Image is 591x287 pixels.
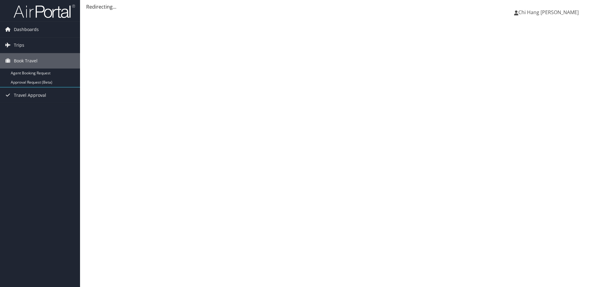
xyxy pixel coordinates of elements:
span: Book Travel [14,53,38,69]
span: Travel Approval [14,88,46,103]
span: Dashboards [14,22,39,37]
span: Trips [14,37,24,53]
img: airportal-logo.png [14,4,75,18]
span: Chi Hang [PERSON_NAME] [518,9,579,16]
a: Chi Hang [PERSON_NAME] [514,3,585,22]
div: Redirecting... [86,3,585,10]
